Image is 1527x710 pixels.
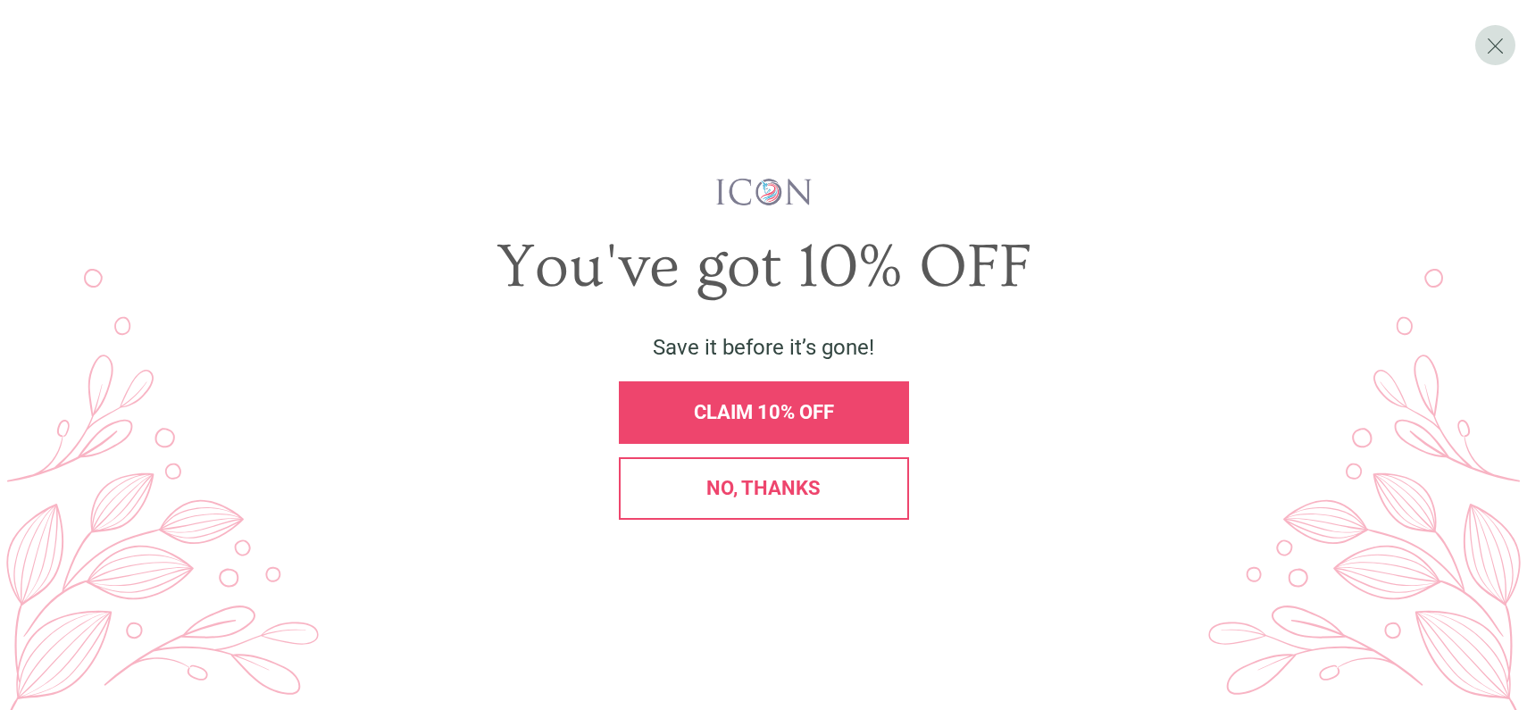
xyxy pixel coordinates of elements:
img: iconwallstickersl_1754656298800.png [713,177,814,207]
span: Save it before it’s gone! [653,335,874,360]
span: CLAIM 10% OFF [694,401,834,423]
span: You've got 10% OFF [496,232,1031,302]
span: No, thanks [706,477,821,499]
span: X [1486,32,1505,59]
